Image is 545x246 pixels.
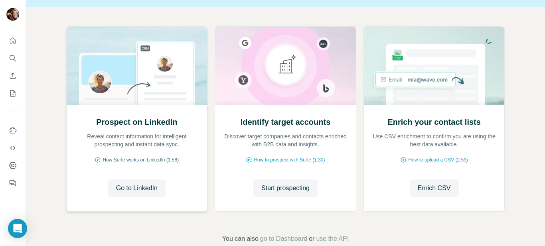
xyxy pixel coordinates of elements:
img: Enrich your contact lists [363,27,505,105]
h2: Identify target accounts [241,116,331,128]
button: Quick start [6,33,19,48]
button: Feedback [6,176,19,190]
img: Avatar [6,8,19,21]
span: or [309,234,314,244]
span: You can also [222,234,259,244]
span: How Surfe works on LinkedIn (1:58) [103,156,179,163]
span: Go to LinkedIn [116,183,158,193]
button: My lists [6,86,19,100]
span: Start prospecting [261,183,310,193]
button: Enrich CSV [410,179,459,197]
button: go to Dashboard [260,234,307,244]
h2: Enrich your contact lists [387,116,480,128]
h2: Prospect on LinkedIn [96,116,177,128]
p: Use CSV enrichment to confirm you are using the best data available. [372,132,497,148]
p: Reveal contact information for intelligent prospecting and instant data sync. [75,132,199,148]
button: Enrich CSV [6,69,19,83]
p: Discover target companies and contacts enriched with B2B data and insights. [223,132,348,148]
span: Enrich CSV [418,183,451,193]
img: Identify target accounts [215,27,356,105]
img: Prospect on LinkedIn [66,27,208,105]
span: How to prospect with Surfe (1:30) [254,156,325,163]
button: Search [6,51,19,65]
button: Dashboard [6,158,19,173]
button: Start prospecting [253,179,318,197]
button: use the API [316,234,349,244]
button: Use Surfe on LinkedIn [6,123,19,138]
button: Use Surfe API [6,141,19,155]
div: Open Intercom Messenger [8,219,27,238]
span: How to upload a CSV (2:59) [408,156,468,163]
button: Go to LinkedIn [108,179,166,197]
